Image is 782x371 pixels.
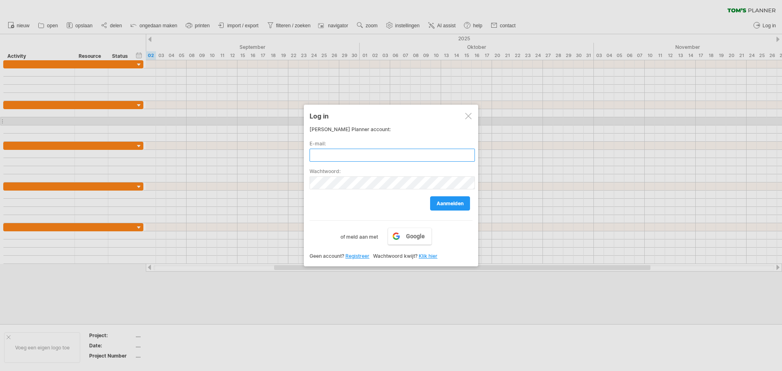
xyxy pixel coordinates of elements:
div: Log in [310,108,472,123]
span: Geen account? [310,253,344,259]
label: of meld aan met [340,228,378,241]
label: Wachtwoord: [310,168,472,174]
a: Registreer [345,253,369,259]
span: aanmelden [437,200,463,206]
a: Google [388,228,432,245]
div: [PERSON_NAME] Planner account: [310,126,472,132]
a: aanmelden [430,196,470,211]
span: Google [406,233,425,239]
a: Klik hier [419,253,437,259]
label: E-mail: [310,140,472,147]
span: Wachtwoord kwijt? [373,253,417,259]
